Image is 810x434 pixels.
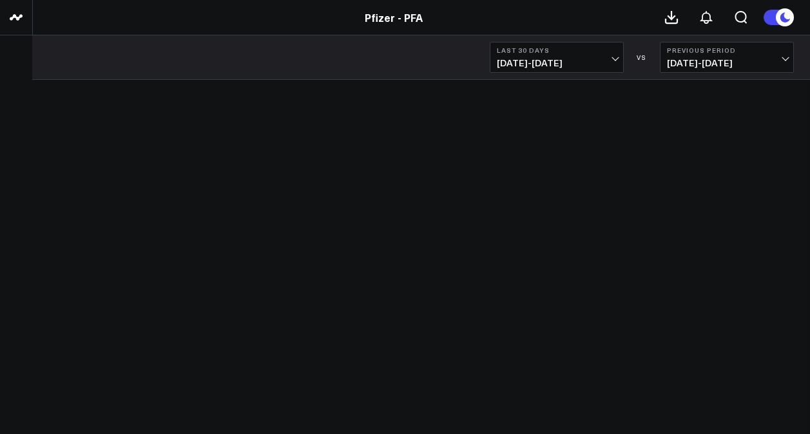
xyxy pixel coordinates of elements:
[497,46,617,54] b: Last 30 Days
[365,10,423,24] a: Pfizer - PFA
[490,42,624,73] button: Last 30 Days[DATE]-[DATE]
[630,53,653,61] div: VS
[660,42,794,73] button: Previous Period[DATE]-[DATE]
[667,58,787,68] span: [DATE] - [DATE]
[667,46,787,54] b: Previous Period
[497,58,617,68] span: [DATE] - [DATE]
